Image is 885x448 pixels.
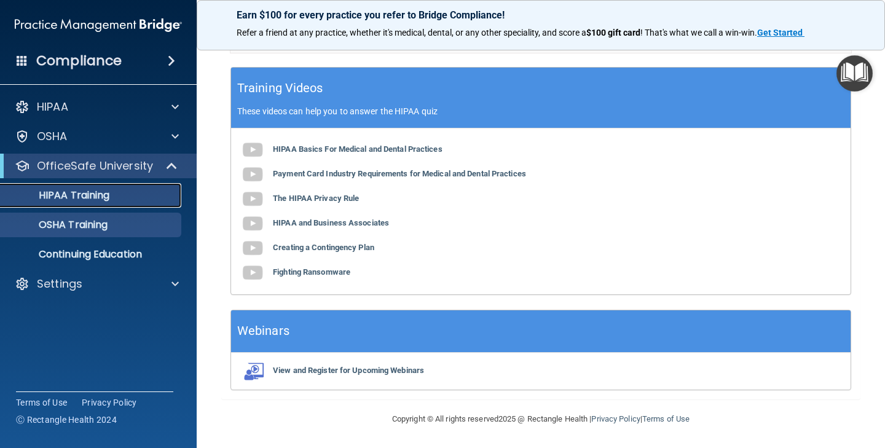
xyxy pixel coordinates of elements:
[237,28,586,37] span: Refer a friend at any practice, whether it's medical, dental, or any other speciality, and score a
[37,159,153,173] p: OfficeSafe University
[273,194,359,203] b: The HIPAA Privacy Rule
[240,138,265,162] img: gray_youtube_icon.38fcd6cc.png
[273,243,374,252] b: Creating a Contingency Plan
[36,52,122,69] h4: Compliance
[237,106,844,116] p: These videos can help you to answer the HIPAA quiz
[37,100,68,114] p: HIPAA
[273,218,389,227] b: HIPAA and Business Associates
[591,414,640,423] a: Privacy Policy
[237,320,289,342] h5: Webinars
[15,13,182,37] img: PMB logo
[16,414,117,426] span: Ⓒ Rectangle Health 2024
[37,277,82,291] p: Settings
[8,189,109,202] p: HIPAA Training
[757,28,804,37] a: Get Started
[16,396,67,409] a: Terms of Use
[273,144,442,154] b: HIPAA Basics For Medical and Dental Practices
[240,362,265,380] img: webinarIcon.c7ebbf15.png
[240,162,265,187] img: gray_youtube_icon.38fcd6cc.png
[8,248,176,261] p: Continuing Education
[273,366,424,375] b: View and Register for Upcoming Webinars
[642,414,690,423] a: Terms of Use
[273,169,526,178] b: Payment Card Industry Requirements for Medical and Dental Practices
[240,261,265,285] img: gray_youtube_icon.38fcd6cc.png
[273,267,350,277] b: Fighting Ransomware
[15,159,178,173] a: OfficeSafe University
[237,9,845,21] p: Earn $100 for every practice you refer to Bridge Compliance!
[317,399,765,439] div: Copyright © All rights reserved 2025 @ Rectangle Health | |
[237,77,323,99] h5: Training Videos
[240,187,265,211] img: gray_youtube_icon.38fcd6cc.png
[37,129,68,144] p: OSHA
[836,55,873,92] button: Open Resource Center
[82,396,137,409] a: Privacy Policy
[15,129,179,144] a: OSHA
[15,100,179,114] a: HIPAA
[240,211,265,236] img: gray_youtube_icon.38fcd6cc.png
[640,28,757,37] span: ! That's what we call a win-win.
[757,28,803,37] strong: Get Started
[240,236,265,261] img: gray_youtube_icon.38fcd6cc.png
[15,277,179,291] a: Settings
[8,219,108,231] p: OSHA Training
[586,28,640,37] strong: $100 gift card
